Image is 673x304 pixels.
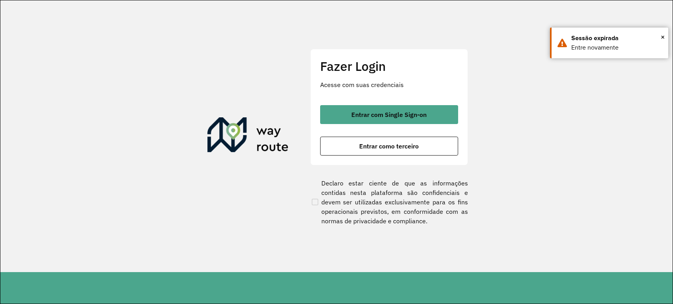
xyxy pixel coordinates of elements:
img: Roteirizador AmbevTech [207,117,289,155]
h2: Fazer Login [320,59,458,74]
button: Close [661,31,665,43]
button: button [320,137,458,156]
button: button [320,105,458,124]
span: Entrar como terceiro [359,143,419,149]
span: Entrar com Single Sign-on [351,111,427,118]
span: × [661,31,665,43]
label: Declaro estar ciente de que as informações contidas nesta plataforma são confidenciais e devem se... [310,178,468,226]
p: Acesse com suas credenciais [320,80,458,89]
div: Sessão expirada [571,33,662,43]
div: Entre novamente [571,43,662,52]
